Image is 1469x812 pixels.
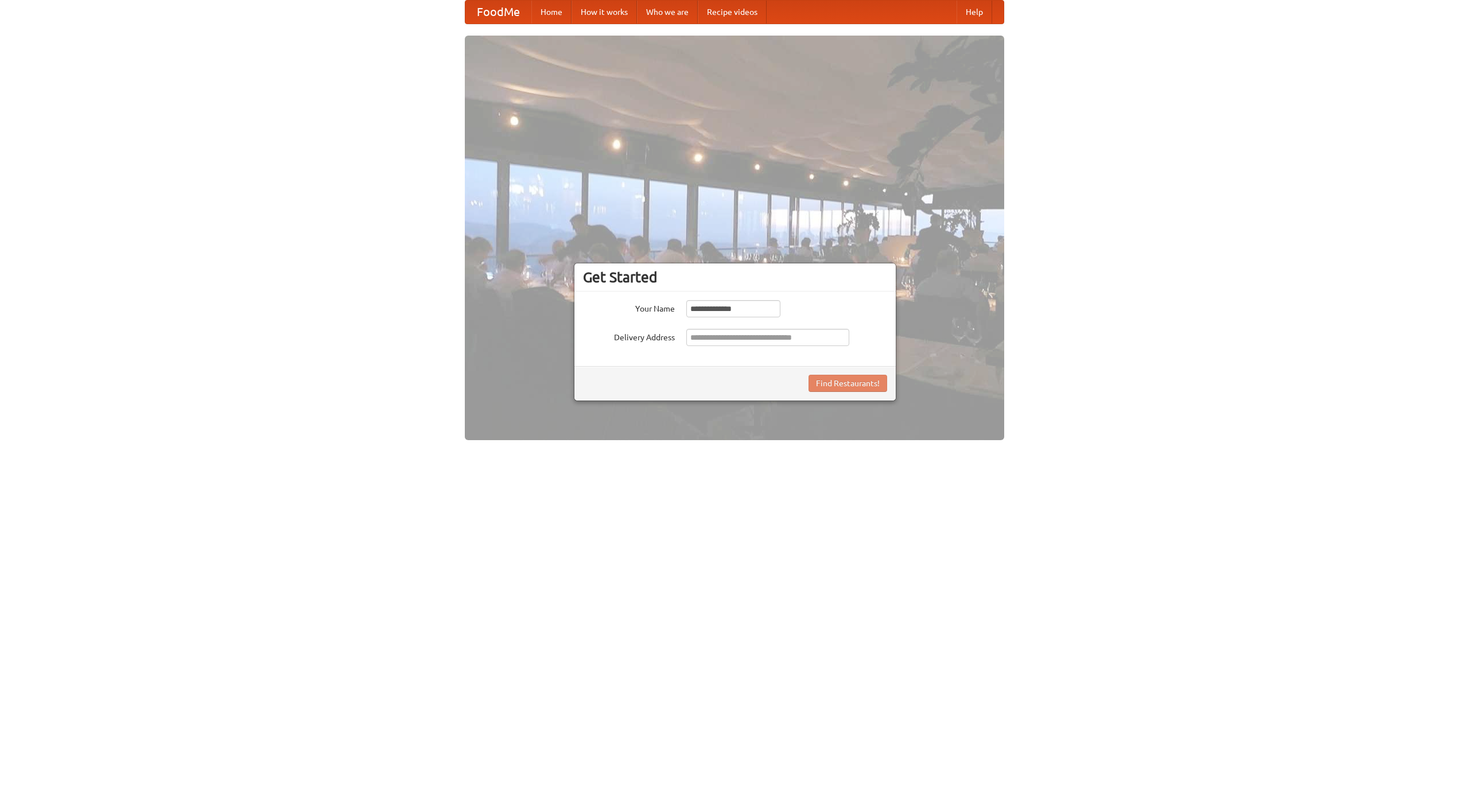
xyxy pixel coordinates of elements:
a: How it works [572,1,637,24]
button: Find Restaurants! [809,375,887,392]
a: Who we are [637,1,698,24]
a: Home [531,1,572,24]
label: Delivery Address [583,329,675,343]
label: Your Name [583,300,675,314]
a: Recipe videos [698,1,767,24]
h3: Get Started [583,269,887,286]
a: Help [957,1,992,24]
a: FoodMe [465,1,531,24]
